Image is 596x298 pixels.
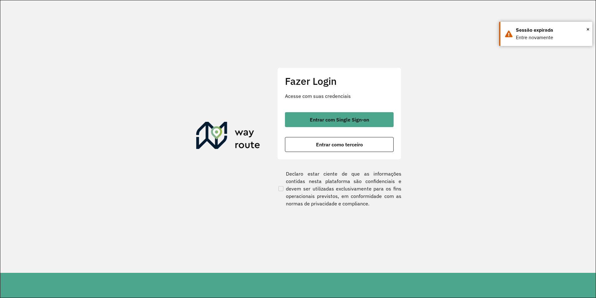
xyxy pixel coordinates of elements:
[310,117,369,122] span: Entrar com Single Sign-on
[586,25,589,34] span: ×
[285,137,394,152] button: button
[516,34,588,41] div: Entre novamente
[586,25,589,34] button: Close
[516,26,588,34] div: Sessão expirada
[196,122,260,152] img: Roteirizador AmbevTech
[285,75,394,87] h2: Fazer Login
[277,170,401,207] label: Declaro estar ciente de que as informações contidas nesta plataforma são confidenciais e devem se...
[285,92,394,100] p: Acesse com suas credenciais
[285,112,394,127] button: button
[316,142,363,147] span: Entrar como terceiro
